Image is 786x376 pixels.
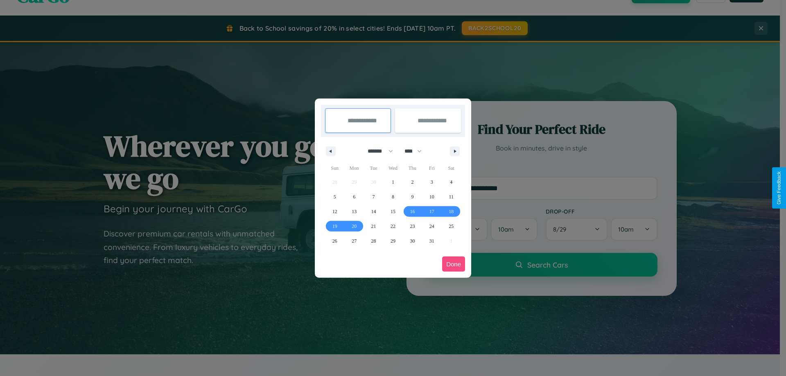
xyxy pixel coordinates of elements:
span: 26 [332,234,337,248]
button: 2 [403,175,422,189]
button: 15 [383,204,402,219]
span: 27 [352,234,357,248]
button: 20 [344,219,364,234]
span: 25 [449,219,454,234]
span: 12 [332,204,337,219]
button: 30 [403,234,422,248]
button: 26 [325,234,344,248]
span: Sun [325,162,344,175]
button: 12 [325,204,344,219]
span: 31 [429,234,434,248]
button: 4 [442,175,461,189]
span: 23 [410,219,415,234]
button: 28 [364,234,383,248]
span: 5 [334,189,336,204]
button: 25 [442,219,461,234]
button: 31 [422,234,441,248]
button: 9 [403,189,422,204]
button: 27 [344,234,364,248]
span: 14 [371,204,376,219]
span: 21 [371,219,376,234]
span: Sat [442,162,461,175]
button: 21 [364,219,383,234]
button: 23 [403,219,422,234]
button: 8 [383,189,402,204]
button: 5 [325,189,344,204]
span: 15 [391,204,395,219]
span: 24 [429,219,434,234]
button: Done [442,257,465,272]
button: 29 [383,234,402,248]
div: Give Feedback [776,171,782,205]
button: 19 [325,219,344,234]
button: 1 [383,175,402,189]
span: 4 [450,175,452,189]
span: 28 [371,234,376,248]
button: 17 [422,204,441,219]
span: 10 [429,189,434,204]
span: 29 [391,234,395,248]
span: 6 [353,189,355,204]
button: 6 [344,189,364,204]
span: Thu [403,162,422,175]
span: 19 [332,219,337,234]
span: 7 [373,189,375,204]
span: 13 [352,204,357,219]
button: 13 [344,204,364,219]
span: 2 [411,175,413,189]
span: Wed [383,162,402,175]
button: 14 [364,204,383,219]
span: 17 [429,204,434,219]
span: 22 [391,219,395,234]
span: 20 [352,219,357,234]
button: 3 [422,175,441,189]
span: Fri [422,162,441,175]
span: 9 [411,189,413,204]
button: 22 [383,219,402,234]
button: 7 [364,189,383,204]
span: 16 [410,204,415,219]
span: 30 [410,234,415,248]
span: Tue [364,162,383,175]
span: Mon [344,162,364,175]
button: 18 [442,204,461,219]
button: 16 [403,204,422,219]
span: 18 [449,204,454,219]
span: 11 [449,189,454,204]
button: 24 [422,219,441,234]
span: 3 [431,175,433,189]
span: 8 [392,189,394,204]
button: 10 [422,189,441,204]
span: 1 [392,175,394,189]
button: 11 [442,189,461,204]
